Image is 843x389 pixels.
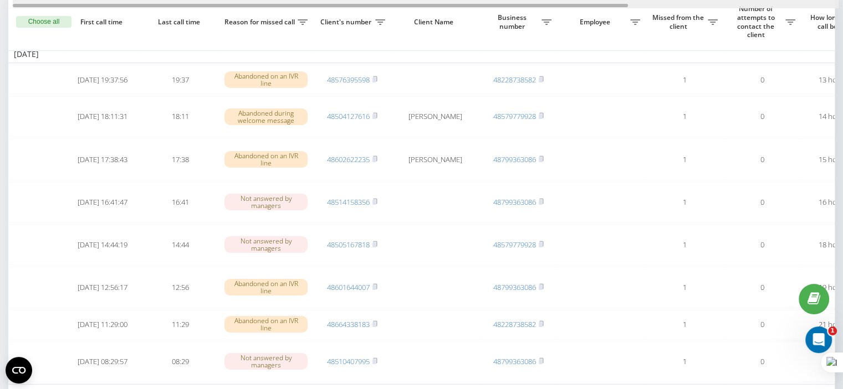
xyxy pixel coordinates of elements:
td: 0 [723,267,801,308]
td: [DATE] 16:41:47 [64,182,141,222]
button: Choose all [16,16,71,28]
td: 0 [723,139,801,179]
td: 16:41 [141,182,219,222]
button: Open CMP widget [6,357,32,383]
a: 48505167818 [327,240,370,250]
td: 0 [723,65,801,95]
div: Abandoned on an IVR line [224,316,308,333]
td: [DATE] 12:56:17 [64,267,141,308]
td: [DATE] 08:29:57 [64,341,141,382]
td: 14:44 [141,225,219,265]
a: 48228738582 [493,319,536,329]
span: First call time [73,18,132,27]
span: Number of attempts to contact the client [729,4,785,39]
span: Reason for missed call [224,18,298,27]
td: [DATE] 19:37:56 [64,65,141,95]
td: 08:29 [141,341,219,382]
div: Abandoned on an IVR line [224,279,308,295]
a: 48602622235 [327,154,370,164]
td: 1 [646,65,723,95]
a: 48799363086 [493,356,536,366]
td: 0 [723,96,801,137]
div: Abandoned on an IVR line [224,71,308,88]
td: 1 [646,267,723,308]
div: Not answered by managers [224,236,308,253]
td: 0 [723,182,801,222]
span: Client's number [319,18,375,27]
a: 48576395598 [327,75,370,85]
span: Client Name [400,18,470,27]
td: 1 [646,310,723,339]
td: 17:38 [141,139,219,179]
td: 11:29 [141,310,219,339]
a: 48510407995 [327,356,370,366]
a: 48664338183 [327,319,370,329]
td: 12:56 [141,267,219,308]
span: 1 [828,326,837,335]
span: Last call time [150,18,210,27]
td: 19:37 [141,65,219,95]
td: 1 [646,182,723,222]
td: [DATE] 14:44:19 [64,225,141,265]
a: 48579779928 [493,240,536,250]
span: Missed from the client [651,13,708,30]
span: Business number [485,13,541,30]
div: Not answered by managers [224,194,308,210]
a: 48579779928 [493,111,536,121]
div: Not answered by managers [224,353,308,370]
a: 48504127616 [327,111,370,121]
td: [DATE] 17:38:43 [64,139,141,179]
span: Employee [563,18,630,27]
td: 1 [646,96,723,137]
iframe: Intercom live chat [805,326,832,353]
td: 0 [723,225,801,265]
a: 48799363086 [493,282,536,292]
a: 48514158356 [327,197,370,207]
a: 48799363086 [493,197,536,207]
td: 1 [646,139,723,179]
td: 1 [646,341,723,382]
a: 48601644007 [327,282,370,292]
td: [PERSON_NAME] [391,96,479,137]
div: Abandoned during welcome message [224,108,308,125]
td: 0 [723,310,801,339]
td: 0 [723,341,801,382]
td: 18:11 [141,96,219,137]
td: [DATE] 18:11:31 [64,96,141,137]
a: 48799363086 [493,154,536,164]
td: [PERSON_NAME] [391,139,479,179]
td: [DATE] 11:29:00 [64,310,141,339]
div: Abandoned on an IVR line [224,151,308,168]
a: 48228738582 [493,75,536,85]
td: 1 [646,225,723,265]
